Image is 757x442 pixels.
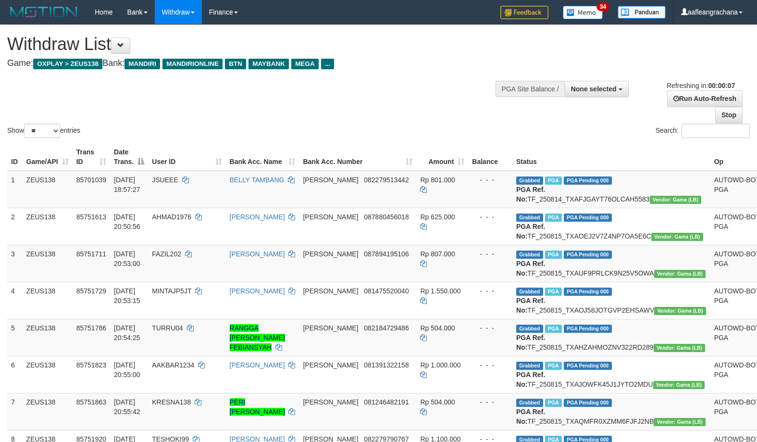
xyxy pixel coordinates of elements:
span: Vendor URL: https://dashboard.q2checkout.com/secure [654,270,706,278]
span: MINTAJP5JT [152,287,191,295]
span: PGA Pending [564,399,612,407]
th: Status [512,143,710,171]
td: ZEUS138 [23,356,73,393]
span: Rp 1.000.000 [420,361,460,369]
span: [PERSON_NAME] [303,213,358,221]
span: 85751711 [76,250,106,258]
span: JSUEEE [152,176,178,184]
td: 4 [7,282,23,319]
span: Marked by aafanarl [545,288,562,296]
span: Vendor URL: https://dashboard.q2checkout.com/secure [654,307,706,315]
div: - - - [472,286,509,296]
span: Rp 801.000 [420,176,455,184]
span: Copy 081475520040 to clipboard [364,287,409,295]
th: Amount: activate to sort column ascending [416,143,468,171]
span: None selected [571,85,617,93]
div: PGA Site Balance / [496,81,565,97]
span: Copy 082184729486 to clipboard [364,324,409,332]
img: MOTION_logo.png [7,5,80,19]
span: KRESNA138 [152,398,191,406]
span: Grabbed [516,177,543,185]
span: MAYBANK [248,59,289,69]
td: 7 [7,393,23,430]
span: [DATE] 20:53:00 [114,250,140,267]
span: Grabbed [516,288,543,296]
a: [PERSON_NAME] [230,361,285,369]
span: AHMAD1976 [152,213,191,221]
td: ZEUS138 [23,208,73,245]
span: 34 [596,2,609,11]
div: - - - [472,249,509,259]
a: Run Auto-Refresh [667,90,743,107]
b: PGA Ref. No: [516,371,545,388]
td: TF_250815_TXAOJ58JOTGVP2EHSAWV [512,282,710,319]
td: ZEUS138 [23,319,73,356]
h4: Game: Bank: [7,59,495,68]
span: Vendor URL: https://dashboard.q2checkout.com/secure [654,418,706,426]
span: Refreshing in: [667,82,735,89]
span: FAZIL202 [152,250,181,258]
th: Trans ID: activate to sort column ascending [73,143,110,171]
strong: 00:00:07 [708,82,735,89]
td: TF_250814_TXAFJGAYT76OLCAH5583 [512,171,710,208]
span: Copy 081391322158 to clipboard [364,361,409,369]
span: BTN [225,59,246,69]
td: TF_250815_TXAOEJ2V7Z4NP7OA5E6C [512,208,710,245]
td: 2 [7,208,23,245]
span: [DATE] 18:57:27 [114,176,140,193]
span: PGA Pending [564,214,612,222]
a: RANGGA [PERSON_NAME] FEBIANSYAH [230,324,285,351]
span: Marked by aafanarl [545,177,562,185]
span: [DATE] 20:55:42 [114,398,140,416]
span: OXPLAY > ZEUS138 [33,59,102,69]
span: AAKBAR1234 [152,361,194,369]
span: PGA Pending [564,177,612,185]
span: [DATE] 20:53:15 [114,287,140,304]
span: 85751729 [76,287,106,295]
span: [PERSON_NAME] [303,324,358,332]
span: Vendor URL: https://dashboard.q2checkout.com/secure [653,381,705,389]
b: PGA Ref. No: [516,408,545,425]
b: PGA Ref. No: [516,186,545,203]
span: PGA Pending [564,251,612,259]
span: Vendor URL: https://dashboard.q2checkout.com/secure [651,233,703,241]
span: Vendor URL: https://dashboard.q2checkout.com/secure [654,344,706,352]
span: PGA Pending [564,325,612,333]
img: panduan.png [618,6,666,19]
b: PGA Ref. No: [516,334,545,351]
b: PGA Ref. No: [516,223,545,240]
img: Button%20Memo.svg [563,6,603,19]
span: TURRU04 [152,324,183,332]
a: [PERSON_NAME] [230,213,285,221]
a: [PERSON_NAME] [230,287,285,295]
span: 85701039 [76,176,106,184]
span: Marked by aafanarl [545,251,562,259]
span: 85751613 [76,213,106,221]
th: Balance [468,143,512,171]
span: [PERSON_NAME] [303,250,358,258]
div: - - - [472,360,509,370]
a: BELLY TAMBANG [230,176,285,184]
span: [PERSON_NAME] [303,398,358,406]
td: 3 [7,245,23,282]
span: Grabbed [516,251,543,259]
div: - - - [472,323,509,333]
input: Search: [682,124,750,138]
th: Game/API: activate to sort column ascending [23,143,73,171]
span: Rp 504.000 [420,398,455,406]
td: TF_250815_TXAQMFR0XZMM6FJFJ2NB [512,393,710,430]
span: Grabbed [516,362,543,370]
span: Copy 082279513442 to clipboard [364,176,409,184]
td: 5 [7,319,23,356]
span: Grabbed [516,325,543,333]
span: 85751823 [76,361,106,369]
span: MANDIRIONLINE [162,59,223,69]
td: TF_250815_TXAUF9PRLCK9N25V5OWA [512,245,710,282]
b: PGA Ref. No: [516,297,545,314]
span: [DATE] 20:50:56 [114,213,140,230]
span: Rp 504.000 [420,324,455,332]
div: - - - [472,175,509,185]
span: Marked by aafanarl [545,399,562,407]
span: PGA Pending [564,362,612,370]
span: Rp 1.550.000 [420,287,460,295]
